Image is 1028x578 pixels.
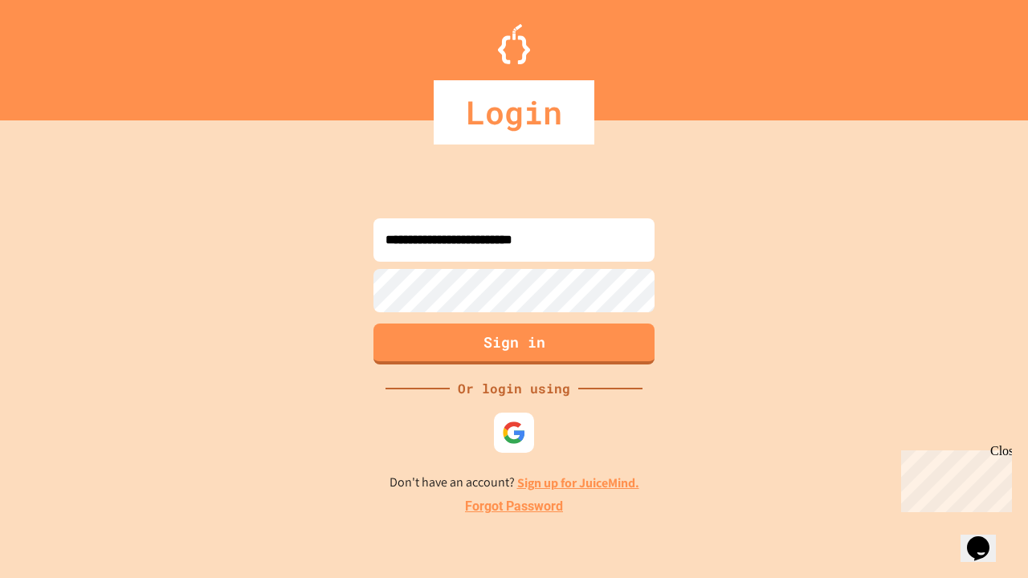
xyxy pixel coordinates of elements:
iframe: chat widget [895,444,1012,512]
div: Login [434,80,594,144]
img: Logo.svg [498,24,530,64]
div: Chat with us now!Close [6,6,111,102]
div: Or login using [450,379,578,398]
iframe: chat widget [961,514,1012,562]
button: Sign in [373,324,655,364]
a: Forgot Password [465,497,563,516]
a: Sign up for JuiceMind. [517,474,639,491]
p: Don't have an account? [390,473,639,493]
img: google-icon.svg [502,421,526,445]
